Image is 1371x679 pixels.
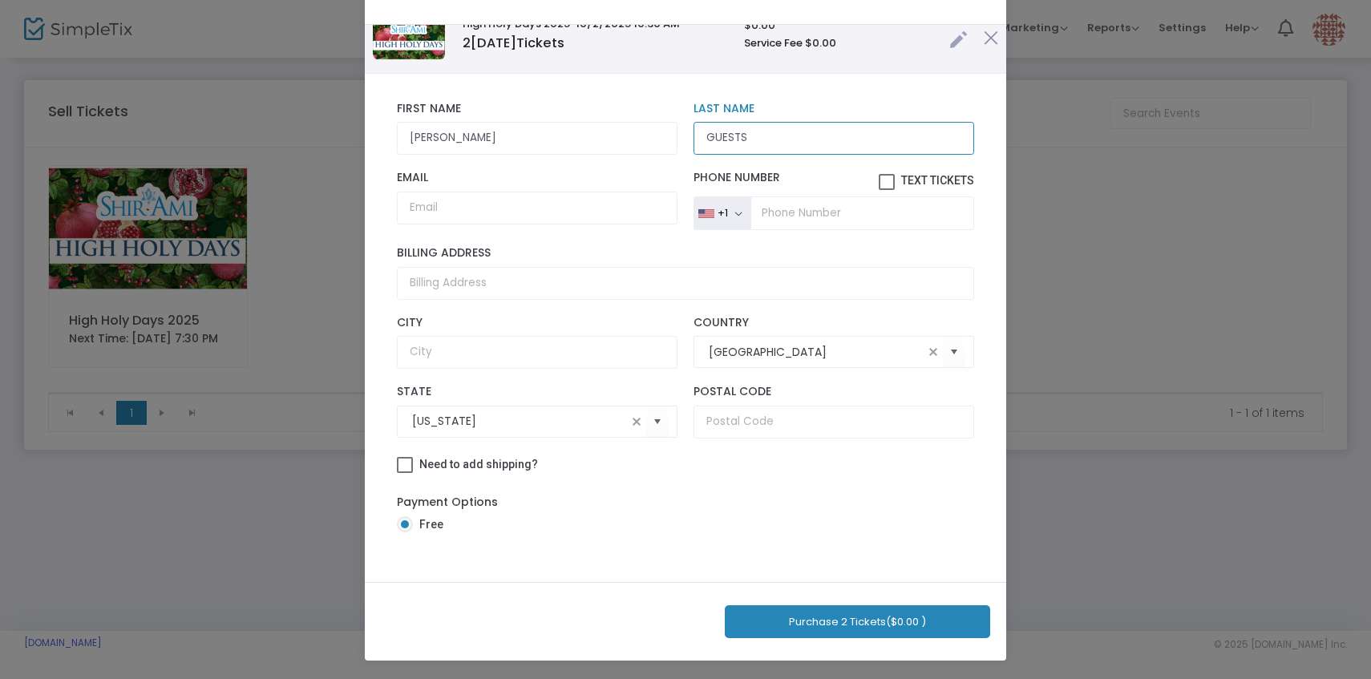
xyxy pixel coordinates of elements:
button: +1 [694,196,750,230]
span: clear [924,342,943,362]
label: Last Name [694,102,974,116]
label: Billing Address [397,246,974,261]
label: First Name [397,102,677,116]
input: Phone Number [750,196,974,230]
span: Text Tickets [901,174,974,187]
label: Email [397,171,677,185]
label: Country [694,316,974,330]
span: Tickets [516,34,564,52]
span: clear [627,412,646,431]
label: Payment Options [397,494,498,511]
input: Last Name [694,122,974,155]
label: State [397,385,677,399]
h6: $0.00 [744,19,933,32]
input: Email [397,192,677,224]
input: Select State [412,413,627,430]
span: Need to add shipping? [419,458,538,471]
div: +1 [718,207,728,220]
label: Postal Code [694,385,974,399]
input: Postal Code [694,406,974,439]
input: City [397,336,677,369]
input: First Name [397,122,677,155]
button: Select [646,405,669,438]
label: Phone Number [694,171,974,190]
span: 2 [463,34,471,52]
h6: High Holy Days 2025 [463,18,728,30]
button: Purchase 2 Tickets($0.00 ) [725,605,990,638]
span: [DATE] [463,34,564,52]
span: Free [413,516,443,533]
label: City [397,316,677,330]
img: cross.png [984,30,998,45]
img: 638895900296059837SimpleTix.png [373,14,445,60]
h6: Service Fee $0.00 [744,37,933,50]
input: Select Country [709,344,924,361]
button: Select [943,336,965,369]
input: Billing Address [397,267,974,300]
